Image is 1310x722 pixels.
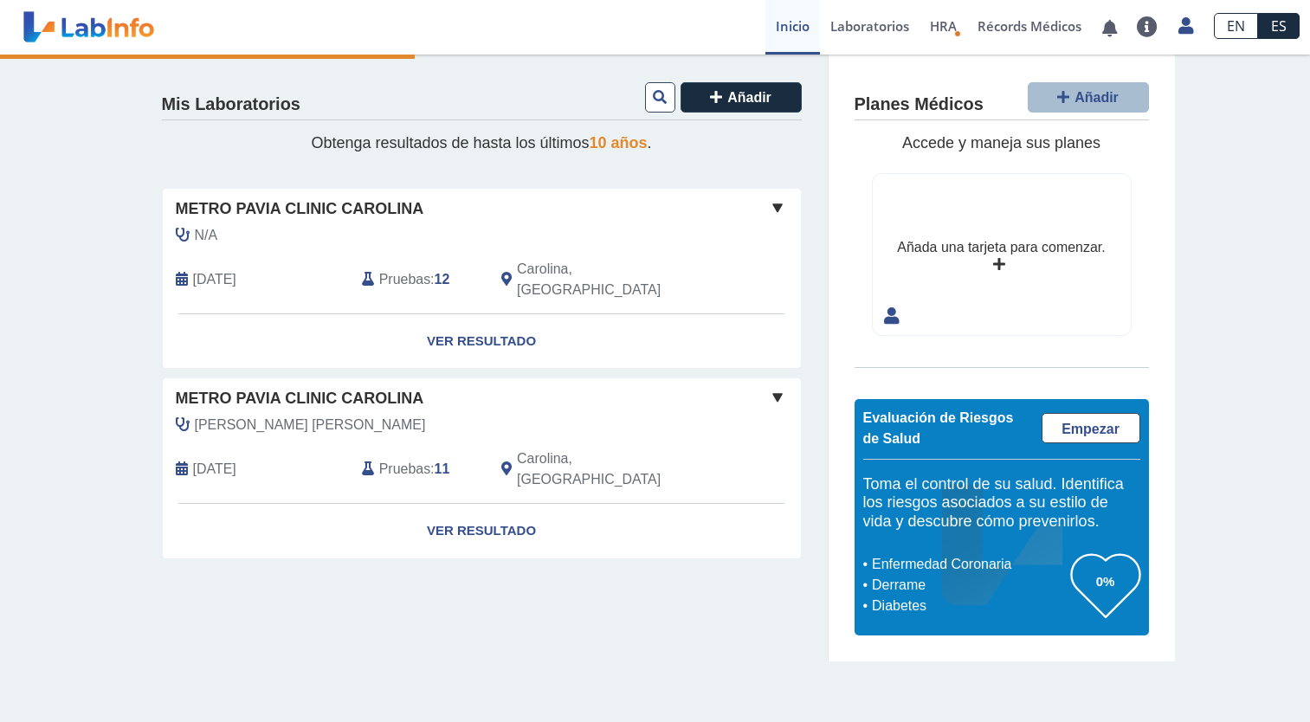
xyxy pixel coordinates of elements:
span: Pruebas [379,269,430,290]
a: EN [1214,13,1258,39]
span: Evaluación de Riesgos de Salud [863,410,1014,446]
li: Diabetes [868,596,1071,616]
h5: Toma el control de su salud. Identifica los riesgos asociados a su estilo de vida y descubre cómo... [863,475,1140,532]
div: : [349,448,488,490]
span: HRA [930,17,957,35]
span: Collazo Pagan, Ronald [195,415,426,435]
span: 2025-10-08 [193,269,236,290]
span: Metro Pavia Clinic Carolina [176,387,424,410]
li: Derrame [868,575,1071,596]
span: Metro Pavia Clinic Carolina [176,197,424,221]
li: Enfermedad Coronaria [868,554,1071,575]
b: 12 [435,272,450,287]
h4: Planes Médicos [855,94,984,115]
span: Empezar [1062,422,1120,436]
span: 2025-03-28 [193,459,236,480]
div: : [349,259,488,300]
span: Añadir [727,90,771,105]
b: 11 [435,461,450,476]
h4: Mis Laboratorios [162,94,300,115]
span: Añadir [1074,90,1119,105]
span: N/A [195,225,218,246]
span: 10 años [590,134,648,151]
a: Ver Resultado [163,504,801,558]
span: Obtenga resultados de hasta los últimos . [311,134,651,151]
button: Añadir [1028,82,1149,113]
a: Ver Resultado [163,314,801,369]
a: ES [1258,13,1300,39]
span: Carolina, PR [517,448,708,490]
a: Empezar [1042,413,1140,443]
div: Añada una tarjeta para comenzar. [897,237,1105,258]
span: Carolina, PR [517,259,708,300]
button: Añadir [681,82,802,113]
span: Pruebas [379,459,430,480]
span: Accede y maneja sus planes [902,134,1100,151]
h3: 0% [1071,571,1140,592]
